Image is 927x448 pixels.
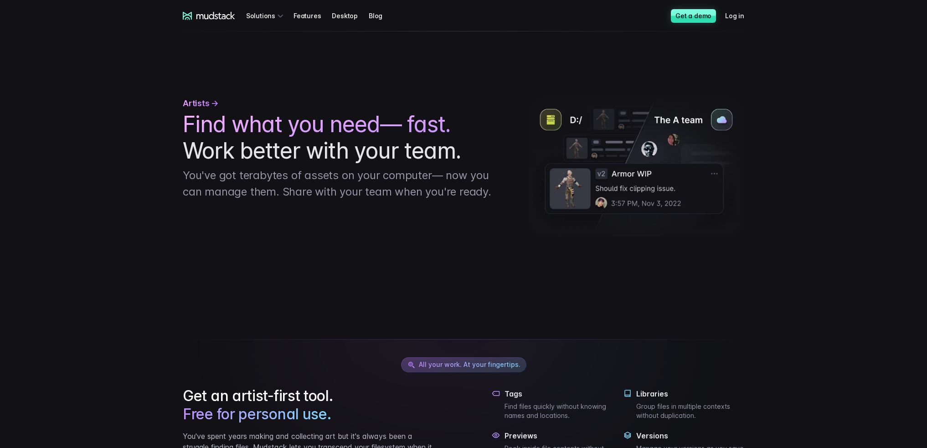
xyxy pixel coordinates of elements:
img: hero image todo [528,97,744,237]
a: Desktop [332,7,369,24]
p: Find files quickly without knowing names and locations. [505,402,613,420]
span: All your work. At your fingertips. [419,360,520,368]
h1: Work better with your team. [183,111,492,164]
p: You've got terabytes of assets on your computer— now you can manage them. Share with your team wh... [183,167,492,200]
span: Artists → [183,97,219,109]
a: mudstack logo [183,12,235,20]
h4: Libraries [636,389,744,398]
a: Get a demo [671,9,716,23]
a: Blog [369,7,393,24]
span: Find what you need— fast. [183,111,450,138]
span: Free for personal use. [183,405,331,423]
h2: Get an artist-first tool. [183,387,435,423]
h4: Previews [505,431,613,440]
a: Features [294,7,332,24]
p: Group files in multiple contexts without duplication. [636,402,744,420]
a: Log in [725,7,755,24]
div: Solutions [246,7,286,24]
h4: Versions [636,431,744,440]
h4: Tags [505,389,613,398]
